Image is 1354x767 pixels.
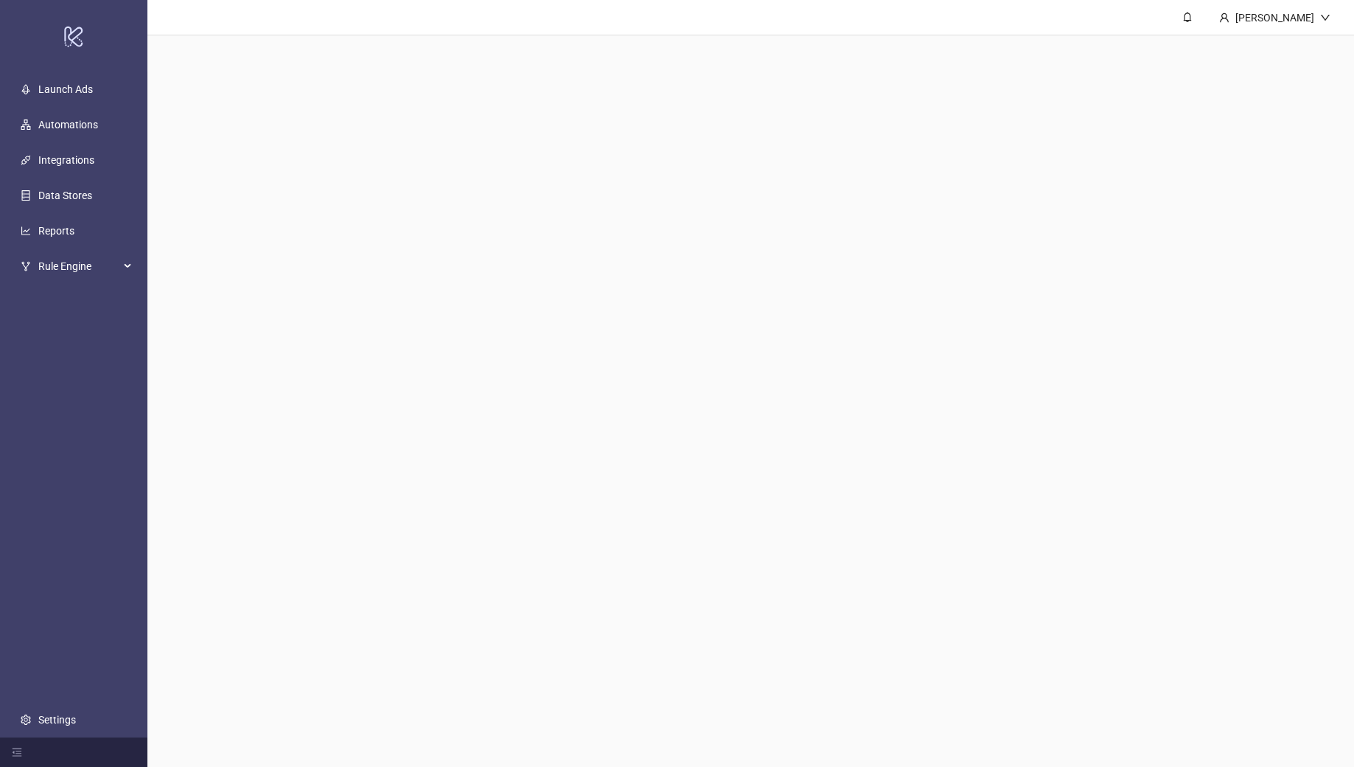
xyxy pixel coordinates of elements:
a: Integrations [38,154,94,166]
span: user [1219,13,1229,23]
span: menu-fold [12,747,22,757]
a: Settings [38,714,76,726]
a: Automations [38,119,98,131]
div: [PERSON_NAME] [1229,10,1320,26]
a: Data Stores [38,190,92,201]
span: down [1320,13,1330,23]
span: bell [1182,12,1193,22]
span: fork [21,261,31,271]
a: Reports [38,225,74,237]
a: Launch Ads [38,83,93,95]
span: Rule Engine [38,251,119,281]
